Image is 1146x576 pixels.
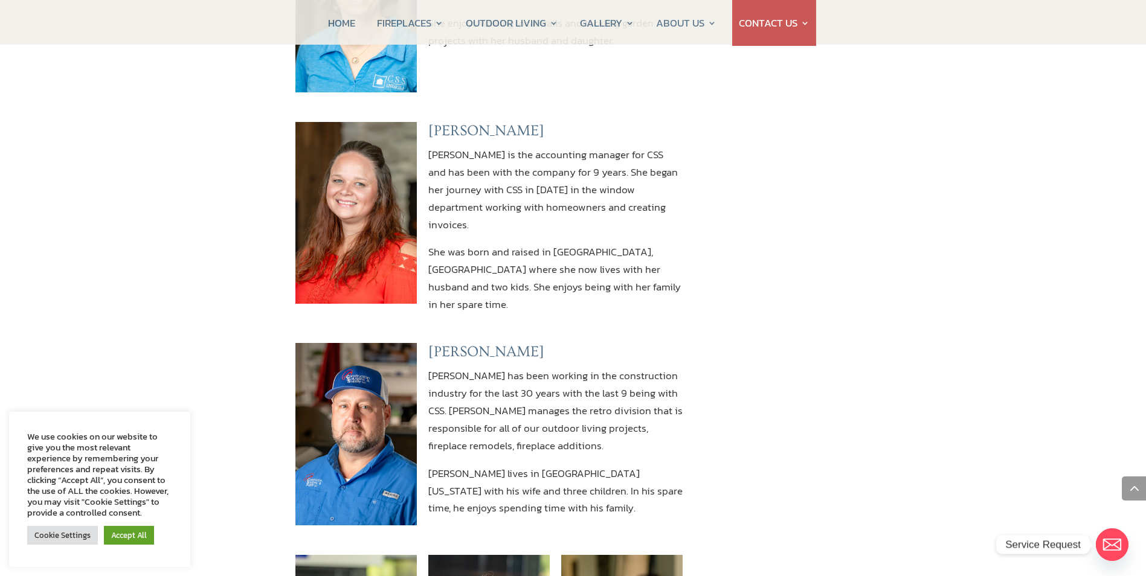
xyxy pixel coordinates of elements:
h3: [PERSON_NAME] [428,343,683,367]
p: She was born and raised in [GEOGRAPHIC_DATA], [GEOGRAPHIC_DATA] where she now lives with her husb... [428,243,683,313]
a: Accept All [104,526,154,545]
p: [PERSON_NAME] lives in [GEOGRAPHIC_DATA][US_STATE] with his wife and three children. In his spare... [428,465,683,517]
img: stephanie [295,122,417,304]
p: [PERSON_NAME] is the accounting manager for CSS and has been with the company for 9 years. She be... [428,146,683,244]
h3: [PERSON_NAME] [428,122,683,146]
a: Cookie Settings [27,526,98,545]
div: We use cookies on our website to give you the most relevant experience by remembering your prefer... [27,431,172,518]
p: [PERSON_NAME] has been working in the construction industry for the last 30 years with the last 9... [428,367,683,465]
a: Email [1096,528,1128,561]
img: RickElgin_2X3 [295,343,417,525]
